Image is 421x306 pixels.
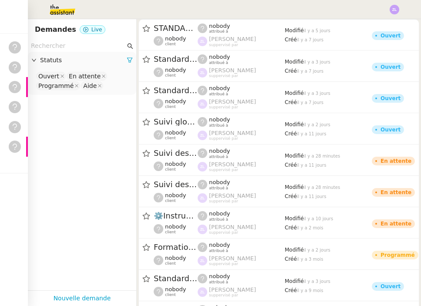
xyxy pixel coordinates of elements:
app-user-detailed-label: client [154,223,198,235]
span: Suivi des demandes / procédures en cours Mobix [154,181,198,188]
app-user-label: suppervisé par [198,130,285,141]
span: suppervisé par [209,293,238,298]
img: svg [198,225,207,234]
nz-select-item: Programmé [36,81,80,90]
span: STANDARD - ORIZAIR - septembre 2025 [154,24,198,32]
span: Créé [285,99,297,105]
span: Modifié [285,215,304,222]
img: svg [198,131,207,140]
span: client [165,293,176,297]
span: suppervisé par [209,262,238,266]
span: nobody [209,23,230,29]
div: Ouvert [381,96,401,101]
span: [PERSON_NAME] [209,36,256,42]
span: il y a 2 jours [304,122,330,127]
span: client [165,261,176,266]
div: Statuts [28,52,136,69]
div: En attente [69,72,101,80]
app-user-label: attribué à [198,116,285,128]
span: il y a 2 jours [304,248,330,252]
span: attribué à [209,61,228,65]
span: Modifié [285,27,304,34]
span: Modifié [285,153,304,159]
span: Créé [285,162,297,168]
span: il y a 3 jours [304,91,330,96]
span: il y a 3 jours [304,279,330,284]
div: En attente [381,158,411,164]
span: client [165,104,176,109]
app-user-label: suppervisé par [198,286,285,298]
span: attribué à [209,280,228,285]
span: [PERSON_NAME] [209,192,256,199]
span: il y a 28 minutes [304,154,340,158]
app-user-label: attribué à [198,148,285,159]
span: client [165,73,176,78]
span: [PERSON_NAME] [209,224,256,230]
span: ⚙️Instructions pour les mails de point [154,212,198,220]
div: Ouvert [381,64,401,70]
img: svg [390,5,399,14]
span: il y a 7 jours [297,100,323,105]
div: Ouvert [38,72,59,80]
div: Ouvert [381,127,401,132]
span: nobody [209,242,230,248]
span: Modifié [285,121,304,128]
div: Programmé [381,252,415,258]
img: svg [198,193,207,203]
span: attribué à [209,186,228,191]
span: Standard - Gestion des appels entrants - septembre 2025 [154,55,198,63]
img: svg [198,37,207,46]
span: nobody [165,98,186,104]
span: il y a 11 jours [297,194,327,199]
span: nobody [165,286,186,293]
span: Modifié [285,90,304,96]
nz-page-header-title: Demandes [35,24,76,36]
div: Aide [83,82,97,90]
span: [PERSON_NAME] [209,255,256,262]
app-user-detailed-label: client [154,129,198,141]
span: il y a 11 jours [297,131,327,136]
app-user-label: suppervisé par [198,98,285,110]
span: Créé [285,37,297,43]
span: nobody [209,54,230,60]
app-user-label: attribué à [198,273,285,284]
span: nobody [165,255,186,261]
span: Live [91,27,102,33]
span: nobody [165,67,186,73]
span: Standard téléphonique - septembre 2025 [154,87,198,94]
app-user-detailed-label: client [154,67,198,78]
nz-select-item: En attente [67,72,107,81]
span: suppervisé par [209,199,238,204]
span: il y a 7 jours [297,37,323,42]
span: attribué à [209,92,228,97]
span: client [165,136,176,141]
span: nobody [165,192,186,198]
app-user-label: suppervisé par [198,192,285,204]
app-user-detailed-label: client [154,161,198,172]
span: nobody [209,179,230,185]
span: attribué à [209,217,228,222]
app-user-label: suppervisé par [198,67,285,78]
span: il y a 5 jours [304,28,330,33]
span: nobody [165,129,186,136]
img: svg [198,287,207,297]
span: Modifié [285,59,304,65]
span: nobody [165,35,186,42]
app-user-detailed-label: client [154,98,198,109]
span: attribué à [209,155,228,159]
app-user-detailed-label: client [154,35,198,47]
span: Standard Téléphonique - [PERSON_NAME]/Addingwell [154,275,198,282]
div: Ouvert [381,33,401,38]
span: il y a 11 jours [297,163,327,168]
img: svg [198,256,207,266]
span: Créé [285,256,297,262]
span: il y a 3 jours [304,60,330,64]
span: Créé [285,131,297,137]
app-user-label: suppervisé par [198,36,285,47]
span: attribué à [209,29,228,34]
span: [PERSON_NAME] [209,286,256,293]
span: Modifié [285,184,304,190]
span: suppervisé par [209,105,238,110]
span: nobody [165,161,186,167]
app-user-detailed-label: client [154,286,198,297]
